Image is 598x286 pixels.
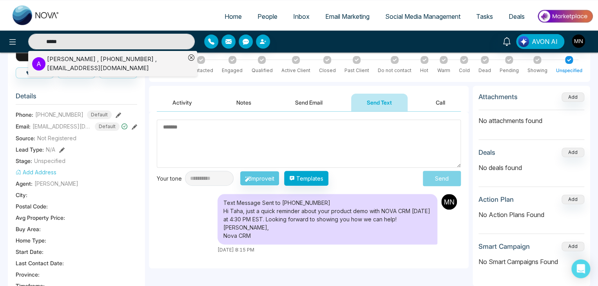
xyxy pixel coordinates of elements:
[47,55,185,72] div: [PERSON_NAME] , [PHONE_NUMBER] , [EMAIL_ADDRESS][DOMAIN_NAME]
[516,34,564,49] button: AVON AI
[344,67,369,74] div: Past Client
[478,210,584,219] p: No Action Plans Found
[509,13,525,20] span: Deals
[16,236,46,244] span: Home Type :
[16,92,137,104] h3: Details
[250,9,285,24] a: People
[437,67,450,74] div: Warm
[16,145,44,154] span: Lead Type:
[16,168,56,176] button: Add Address
[468,9,501,24] a: Tasks
[571,259,590,278] div: Open Intercom Messenger
[16,214,65,222] span: Avg Property Price :
[478,195,514,203] h3: Action Plan
[37,134,76,142] span: Not Registered
[284,171,328,186] button: Templates
[562,148,584,157] button: Add
[478,67,491,74] div: Dead
[458,67,469,74] div: Cold
[16,225,41,233] span: Buy Area :
[16,110,33,119] span: Phone:
[420,67,428,74] div: Hot
[33,122,91,130] span: [EMAIL_ADDRESS][DOMAIN_NAME]
[16,259,64,267] span: Last Contact Date :
[385,13,460,20] span: Social Media Management
[16,202,48,210] span: Postal Code :
[217,246,437,253] div: [DATE] 8:15 PM
[16,67,54,78] button: Call
[351,94,408,111] button: Send Text
[16,248,43,256] span: Start Date :
[476,13,493,20] span: Tasks
[478,110,584,125] p: No attachments found
[35,110,83,119] span: [PHONE_NUMBER]
[34,179,78,188] span: [PERSON_NAME]
[325,13,370,20] span: Email Marketing
[46,145,55,154] span: N/A
[16,157,32,165] span: Stage:
[441,194,457,210] img: Sender
[251,67,272,74] div: Qualified
[16,122,31,130] span: Email:
[562,93,584,100] span: Add
[478,243,530,250] h3: Smart Campaign
[536,7,593,25] img: Market-place.gif
[478,163,584,172] p: No deals found
[281,67,310,74] div: Active Client
[157,174,185,183] div: Your tone
[527,67,547,74] div: Showing
[189,67,213,74] div: Contacted
[378,67,411,74] div: Do not contact
[478,148,495,156] h3: Deals
[420,94,461,111] button: Call
[157,94,208,111] button: Activity
[32,57,45,71] p: A
[16,134,35,142] span: Source:
[500,67,519,74] div: Pending
[518,36,529,47] img: Lead Flow
[293,13,310,20] span: Inbox
[562,195,584,204] button: Add
[501,9,533,24] a: Deals
[221,94,267,111] button: Notes
[225,13,242,20] span: Home
[16,191,27,199] span: City :
[377,9,468,24] a: Social Media Management
[285,9,317,24] a: Inbox
[257,13,277,20] span: People
[13,5,60,25] img: Nova CRM Logo
[478,93,518,101] h3: Attachments
[562,242,584,251] button: Add
[217,9,250,24] a: Home
[556,67,582,74] div: Unspecified
[222,67,243,74] div: Engaged
[562,92,584,102] button: Add
[279,94,338,111] button: Send Email
[87,110,112,119] span: Default
[317,9,377,24] a: Email Marketing
[532,37,558,46] span: AVON AI
[34,157,65,165] span: Unspecified
[478,257,584,266] p: No Smart Campaigns Found
[217,194,437,244] div: Text Message Sent to [PHONE_NUMBER] Hi Taha, just a quick reminder about your product demo with N...
[95,122,120,131] span: Default
[16,179,33,188] span: Agent:
[572,34,585,48] img: User Avatar
[319,67,336,74] div: Closed
[16,270,40,279] span: Province :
